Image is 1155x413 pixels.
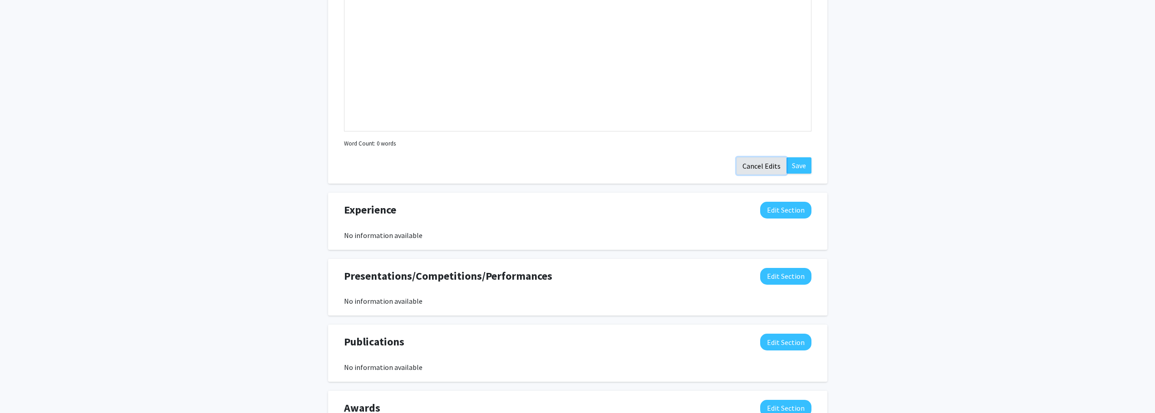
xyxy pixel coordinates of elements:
button: Save [786,157,811,174]
button: Edit Presentations/Competitions/Performances [760,268,811,285]
div: No information available [344,296,811,306]
iframe: Chat [7,372,39,406]
button: Edit Experience [760,202,811,219]
span: Publications [344,334,404,350]
span: Experience [344,202,396,218]
div: No information available [344,362,811,373]
div: No information available [344,230,811,241]
small: Word Count: 0 words [344,139,396,148]
button: Edit Publications [760,334,811,350]
button: Cancel Edits [737,157,786,175]
span: Presentations/Competitions/Performances [344,268,552,284]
